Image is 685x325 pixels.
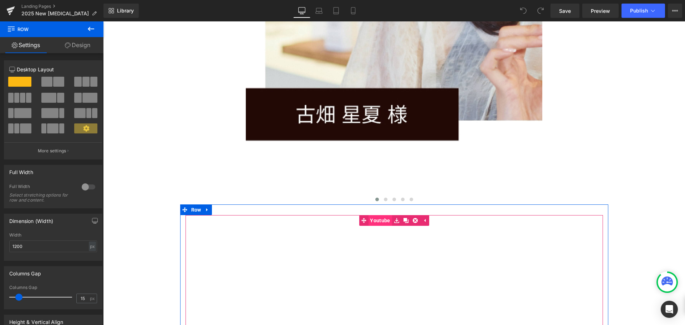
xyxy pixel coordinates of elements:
p: More settings [38,148,66,154]
div: px [89,242,96,251]
a: Preview [582,4,619,18]
button: Undo [516,4,531,18]
button: More [668,4,682,18]
div: Open Intercom Messenger [661,301,678,318]
a: Save module [289,194,298,204]
a: Desktop [293,4,310,18]
span: Publish [630,8,648,14]
div: Full Width [9,184,75,191]
a: Clone Module [298,194,308,204]
a: Expand / Collapse [317,194,326,204]
button: Publish [621,4,665,18]
span: Row [7,21,78,37]
button: More settings [4,142,102,159]
div: Columns Gap [9,285,97,290]
input: auto [9,240,97,252]
button: Redo [533,4,548,18]
span: Library [117,7,134,14]
a: Laptop [310,4,328,18]
span: 2025 New [MEDICAL_DATA] [21,11,89,16]
a: Tablet [328,4,345,18]
span: Row [86,183,100,194]
div: Height & Vertical Align [9,315,63,325]
a: Delete Module [308,194,317,204]
a: Expand / Collapse [100,183,109,194]
div: Columns Gap [9,266,41,276]
span: Youtube [265,194,289,204]
span: Preview [591,7,610,15]
div: Dimension (Width) [9,214,53,224]
a: New Library [103,4,139,18]
a: Design [52,37,103,53]
div: Width [9,233,97,238]
div: Full Width [9,165,33,175]
a: Mobile [345,4,362,18]
p: Desktop Layout [9,66,97,73]
div: Select stretching options for row and content. [9,193,73,203]
a: Landing Pages [21,4,103,9]
span: Save [559,7,571,15]
span: px [90,296,96,301]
